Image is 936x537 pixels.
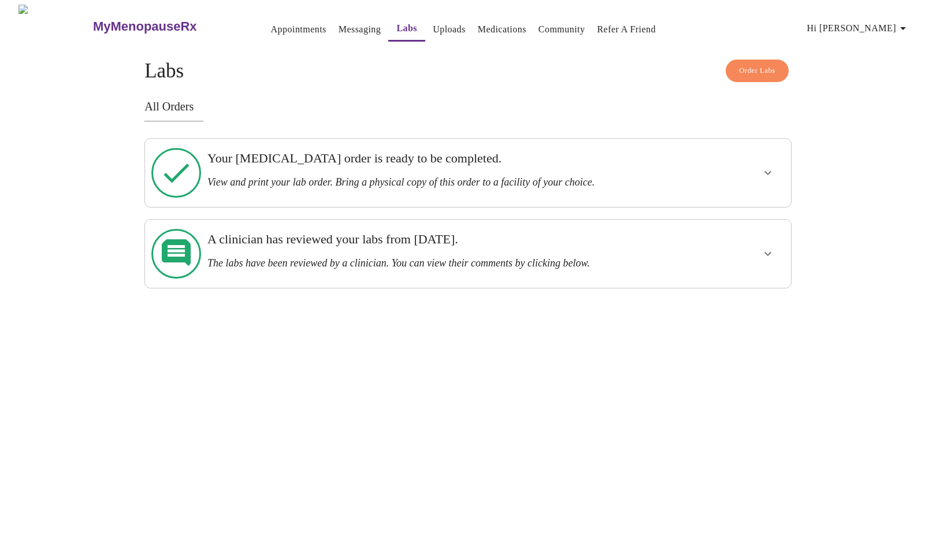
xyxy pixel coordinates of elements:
[144,100,792,113] h3: All Orders
[207,232,666,247] h3: A clinician has reviewed your labs from [DATE].
[271,21,326,38] a: Appointments
[597,21,656,38] a: Refer a Friend
[334,18,385,41] button: Messaging
[266,18,331,41] button: Appointments
[339,21,381,38] a: Messaging
[803,17,915,40] button: Hi [PERSON_NAME]
[726,60,789,82] button: Order Labs
[534,18,590,41] button: Community
[433,21,466,38] a: Uploads
[538,21,585,38] a: Community
[739,64,775,77] span: Order Labs
[807,20,910,36] span: Hi [PERSON_NAME]
[207,176,666,188] h3: View and print your lab order. Bring a physical copy of this order to a facility of your choice.
[754,159,782,187] button: show more
[592,18,660,41] button: Refer a Friend
[93,19,197,34] h3: MyMenopauseRx
[18,5,91,48] img: MyMenopauseRx Logo
[207,257,666,269] h3: The labs have been reviewed by a clinician. You can view their comments by clicking below.
[428,18,470,41] button: Uploads
[478,21,526,38] a: Medications
[144,60,792,83] h4: Labs
[396,20,417,36] a: Labs
[388,17,425,42] button: Labs
[91,6,243,47] a: MyMenopauseRx
[207,151,666,166] h3: Your [MEDICAL_DATA] order is ready to be completed.
[473,18,531,41] button: Medications
[754,240,782,268] button: show more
